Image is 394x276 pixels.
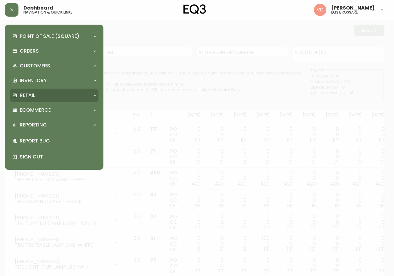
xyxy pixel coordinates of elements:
[20,122,47,128] p: Reporting
[10,103,98,117] div: Ecommerce
[183,4,206,14] img: logo
[20,62,50,69] p: Customers
[20,138,96,144] p: Report Bug
[20,48,39,54] p: Orders
[20,107,51,114] p: Ecommerce
[10,89,98,102] div: Retail
[10,44,98,58] div: Orders
[331,10,359,14] h5: eq3 brossard
[20,154,96,160] p: Sign Out
[10,30,98,43] div: Point of Sale (Square)
[10,118,98,132] div: Reporting
[20,33,79,40] p: Point of Sale (Square)
[314,4,326,16] img: 34cbe8de67806989076631741e6a7c6b
[20,92,35,99] p: Retail
[331,6,375,10] span: [PERSON_NAME]
[20,77,47,84] p: Inventory
[23,10,73,14] h5: navigation & quick links
[10,59,98,73] div: Customers
[10,133,98,149] div: Report Bug
[23,6,53,10] span: Dashboard
[10,149,98,165] div: Sign Out
[10,74,98,87] div: Inventory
